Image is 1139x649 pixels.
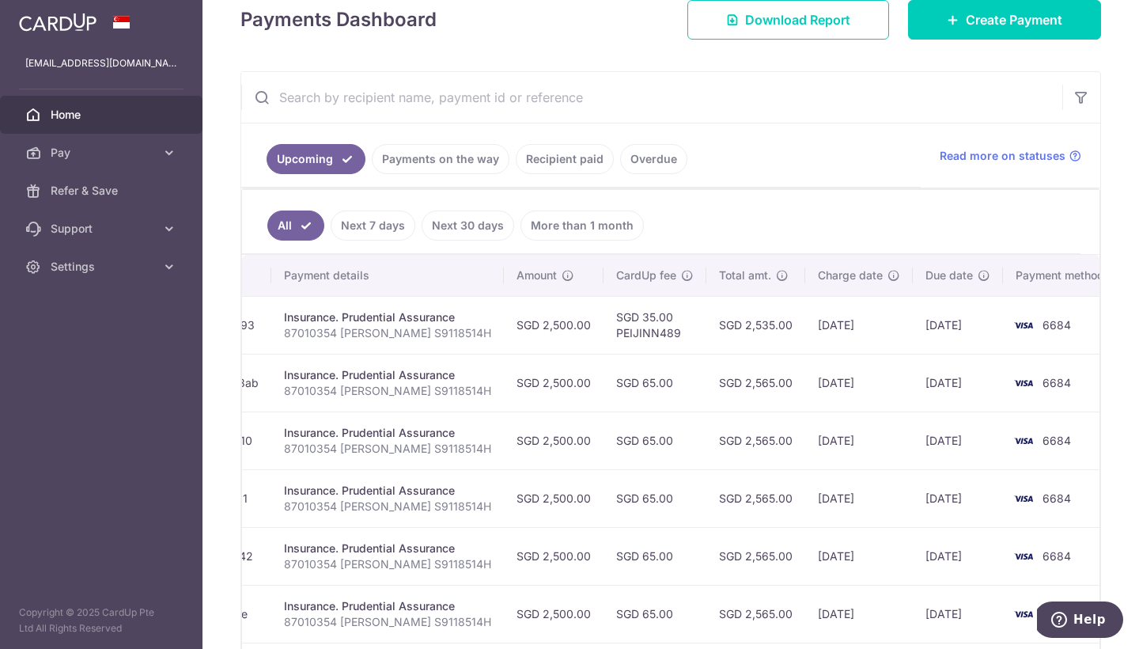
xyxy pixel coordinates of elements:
[620,144,687,174] a: Overdue
[1003,255,1123,296] th: Payment method
[818,268,883,283] span: Charge date
[805,527,913,585] td: [DATE]
[913,412,1003,469] td: [DATE]
[271,255,504,296] th: Payment details
[51,221,155,237] span: Support
[616,268,676,283] span: CardUp fee
[805,585,913,643] td: [DATE]
[1008,605,1039,624] img: Bank Card
[504,585,604,643] td: SGD 2,500.00
[331,211,415,241] a: Next 7 days
[51,107,155,123] span: Home
[284,614,491,630] p: 87010354 [PERSON_NAME] S9118514H
[913,354,1003,412] td: [DATE]
[604,469,706,527] td: SGD 65.00
[516,144,614,174] a: Recipient paid
[504,354,604,412] td: SGD 2,500.00
[604,412,706,469] td: SGD 65.00
[913,296,1003,354] td: [DATE]
[241,72,1062,123] input: Search by recipient name, payment id or reference
[284,425,491,441] div: Insurance. Prudential Assurance
[284,383,491,399] p: 87010354 [PERSON_NAME] S9118514H
[504,527,604,585] td: SGD 2,500.00
[913,469,1003,527] td: [DATE]
[504,469,604,527] td: SGD 2,500.00
[805,296,913,354] td: [DATE]
[504,412,604,469] td: SGD 2,500.00
[372,144,509,174] a: Payments on the way
[284,499,491,514] p: 87010354 [PERSON_NAME] S9118514H
[805,354,913,412] td: [DATE]
[284,309,491,325] div: Insurance. Prudential Assurance
[913,527,1003,585] td: [DATE]
[706,527,805,585] td: SGD 2,565.00
[925,268,973,283] span: Due date
[1043,434,1071,447] span: 6684
[706,354,805,412] td: SGD 2,565.00
[284,598,491,614] div: Insurance. Prudential Assurance
[504,296,604,354] td: SGD 2,500.00
[604,354,706,412] td: SGD 65.00
[706,469,805,527] td: SGD 2,565.00
[1008,489,1039,508] img: Bank Card
[706,412,805,469] td: SGD 2,565.00
[1008,374,1039,393] img: Bank Card
[745,10,850,29] span: Download Report
[51,259,155,275] span: Settings
[517,268,557,283] span: Amount
[1043,376,1071,389] span: 6684
[1043,318,1071,332] span: 6684
[1043,491,1071,505] span: 6684
[422,211,514,241] a: Next 30 days
[25,55,177,71] p: [EMAIL_ADDRESS][DOMAIN_NAME]
[240,6,437,34] h4: Payments Dashboard
[706,296,805,354] td: SGD 2,535.00
[604,585,706,643] td: SGD 65.00
[940,148,1081,164] a: Read more on statuses
[19,13,96,32] img: CardUp
[706,585,805,643] td: SGD 2,565.00
[1043,549,1071,563] span: 6684
[284,541,491,556] div: Insurance. Prudential Assurance
[1008,316,1039,335] img: Bank Card
[284,367,491,383] div: Insurance. Prudential Assurance
[604,296,706,354] td: SGD 35.00 PEIJINN489
[604,527,706,585] td: SGD 65.00
[267,144,365,174] a: Upcoming
[805,469,913,527] td: [DATE]
[940,148,1065,164] span: Read more on statuses
[913,585,1003,643] td: [DATE]
[520,211,644,241] a: More than 1 month
[267,211,324,241] a: All
[805,412,913,469] td: [DATE]
[284,556,491,572] p: 87010354 [PERSON_NAME] S9118514H
[284,483,491,499] div: Insurance. Prudential Assurance
[1008,431,1039,450] img: Bank Card
[284,325,491,341] p: 87010354 [PERSON_NAME] S9118514H
[51,183,155,199] span: Refer & Save
[719,268,771,283] span: Total amt.
[966,10,1062,29] span: Create Payment
[1037,602,1123,641] iframe: Opens a widget where you can find more information
[284,441,491,457] p: 87010354 [PERSON_NAME] S9118514H
[51,145,155,161] span: Pay
[1008,547,1039,566] img: Bank Card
